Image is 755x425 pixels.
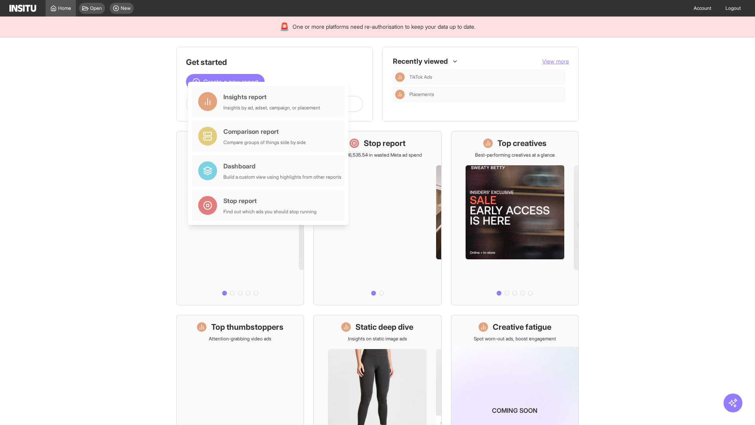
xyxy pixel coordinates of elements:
[223,127,306,136] div: Comparison report
[451,131,579,305] a: Top creativesBest-performing creatives at a glance
[475,152,555,158] p: Best-performing creatives at a glance
[186,74,265,90] button: Create a new report
[348,336,407,342] p: Insights on static image ads
[90,5,102,11] span: Open
[223,209,317,215] div: Find out which ads you should stop running
[223,196,317,205] div: Stop report
[223,105,320,111] div: Insights by ad, adset, campaign, or placement
[223,139,306,146] div: Compare groups of things side by side
[223,92,320,102] div: Insights report
[497,138,547,149] h1: Top creatives
[9,5,36,12] img: Logo
[176,131,304,305] a: What's live nowSee all active ads instantly
[364,138,405,149] h1: Stop report
[542,57,569,65] button: View more
[409,74,563,80] span: TikTok Ads
[223,161,341,171] div: Dashboard
[313,131,441,305] a: Stop reportSave £16,535.54 in wasted Meta ad spend
[209,336,271,342] p: Attention-grabbing video ads
[333,152,422,158] p: Save £16,535.54 in wasted Meta ad spend
[211,322,284,333] h1: Top thumbstoppers
[542,58,569,65] span: View more
[186,57,363,68] h1: Get started
[355,322,413,333] h1: Static deep dive
[58,5,71,11] span: Home
[293,23,475,31] span: One or more platforms need re-authorisation to keep your data up to date.
[409,74,432,80] span: TikTok Ads
[409,91,434,98] span: Placements
[223,174,341,180] div: Build a custom view using highlights from other reports
[395,72,405,82] div: Insights
[409,91,563,98] span: Placements
[203,77,258,87] span: Create a new report
[395,90,405,99] div: Insights
[121,5,131,11] span: New
[280,21,289,32] div: 🚨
